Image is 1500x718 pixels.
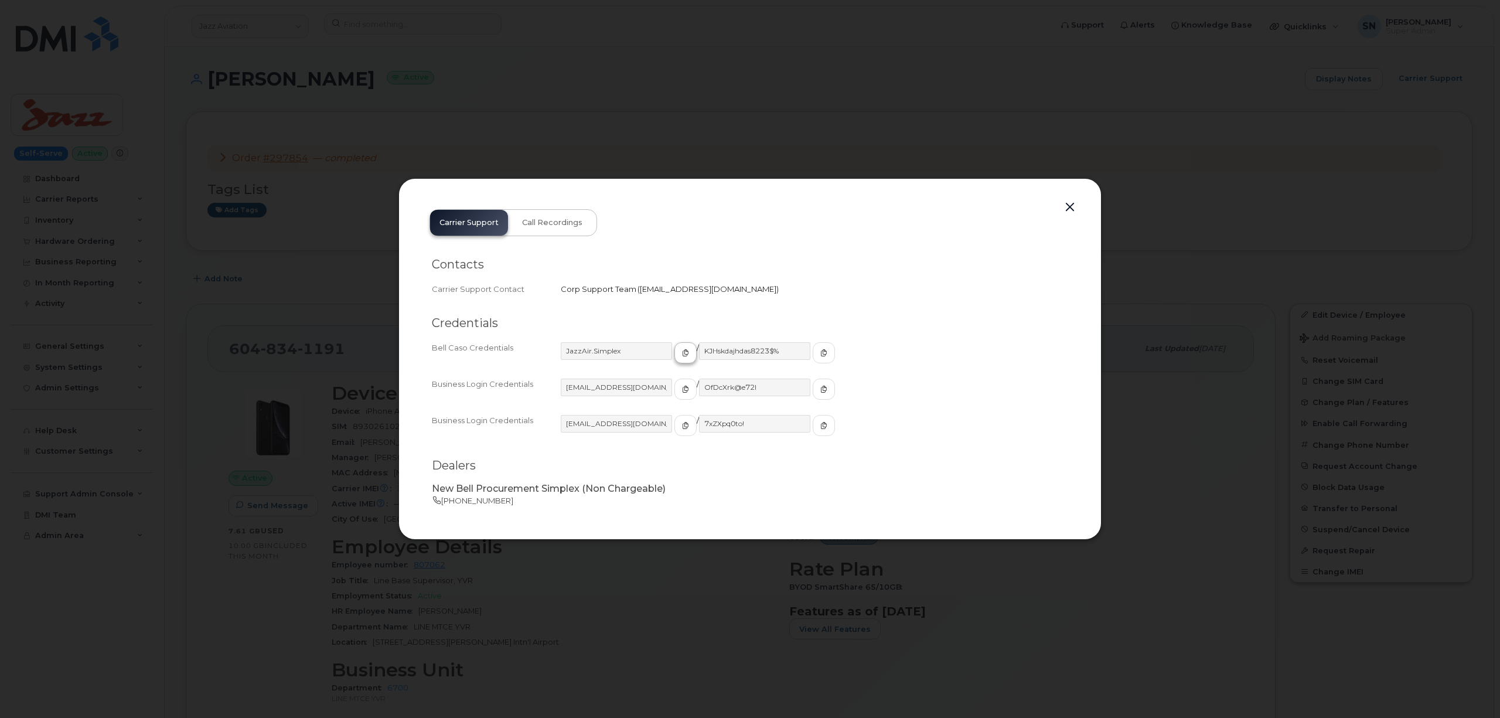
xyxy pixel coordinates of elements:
div: / [561,415,1068,447]
div: Business Login Credentials [432,379,561,410]
button: copy to clipboard [674,379,697,400]
p: New Bell Procurement Simplex (Non Chargeable) [432,482,1068,496]
button: copy to clipboard [674,342,697,363]
div: Business Login Credentials [432,415,561,447]
button: copy to clipboard [813,379,835,400]
span: [EMAIL_ADDRESS][DOMAIN_NAME] [640,284,776,294]
h2: Credentials [432,316,1068,331]
div: / [561,379,1068,410]
span: Corp Support Team [561,284,636,294]
h2: Contacts [432,257,1068,272]
button: copy to clipboard [813,342,835,363]
div: / [561,342,1068,374]
span: Call Recordings [522,218,582,227]
p: [PHONE_NUMBER] [432,495,1068,506]
button: copy to clipboard [674,415,697,436]
div: Bell Caso Credentials [432,342,561,374]
h2: Dealers [432,458,1068,473]
button: copy to clipboard [813,415,835,436]
div: Carrier Support Contact [432,284,561,295]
